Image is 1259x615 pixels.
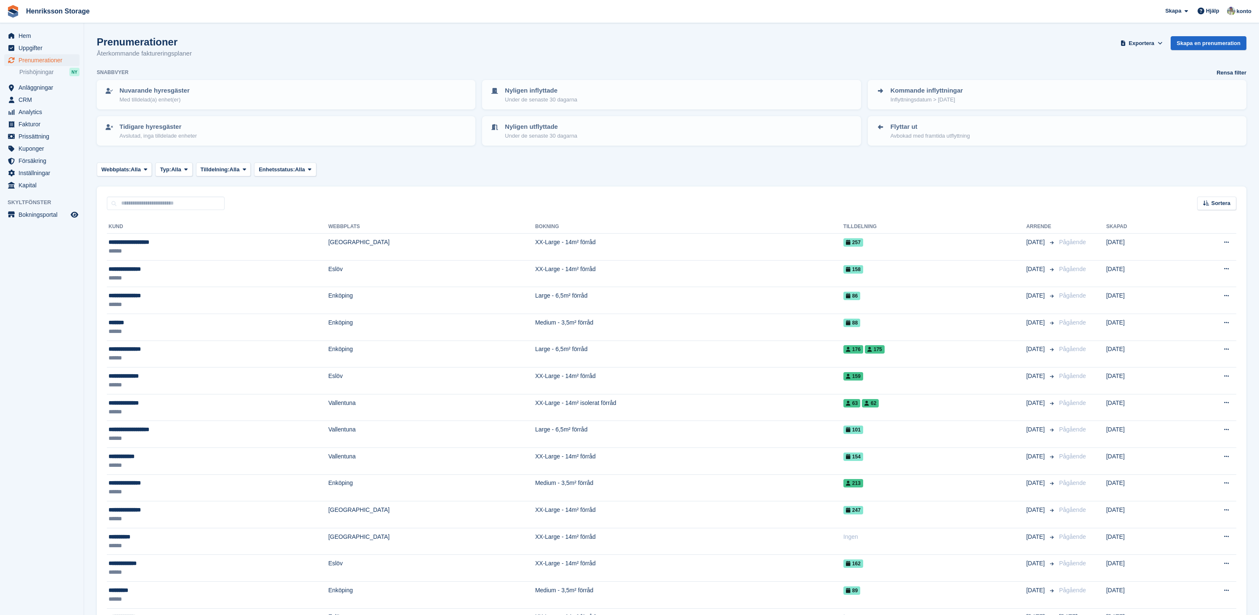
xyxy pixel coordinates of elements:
[1026,265,1047,274] span: [DATE]
[19,167,69,179] span: Inställningar
[8,198,84,207] span: Skyltfönster
[1026,479,1047,487] span: [DATE]
[1217,69,1246,77] a: Rensa filter
[328,501,535,528] td: [GEOGRAPHIC_DATA]
[328,287,535,314] td: Enköping
[535,474,843,501] td: Medium - 3,5m² förråd
[505,132,577,140] p: Under de senaste 30 dagarna
[1026,506,1047,514] span: [DATE]
[119,122,197,132] p: Tidigare hyresgäster
[843,292,860,300] span: 86
[1106,581,1177,608] td: [DATE]
[97,162,152,176] button: Webbplats: Alla
[97,69,128,76] h6: Snabbvyer
[4,30,80,42] a: menu
[891,132,970,140] p: Avbokad med framtida utflyttning
[230,165,240,174] span: Alla
[19,94,69,106] span: CRM
[107,220,328,234] th: Kund
[1106,260,1177,287] td: [DATE]
[1106,394,1177,421] td: [DATE]
[328,447,535,474] td: Vallentuna
[1026,238,1047,247] span: [DATE]
[843,532,1026,541] div: Ingen
[1026,586,1047,595] span: [DATE]
[891,86,963,96] p: Kommande inflyttningar
[1165,7,1181,15] span: Skapa
[98,81,474,109] a: Nuvarande hyresgäster Med tilldelad(a) enhet(er)
[1026,399,1047,407] span: [DATE]
[891,122,970,132] p: Flyttar ut
[1059,533,1086,540] span: Pågående
[1206,7,1219,15] span: Hjälp
[97,36,192,48] h1: Prenumerationer
[843,372,863,381] span: 159
[843,238,863,247] span: 257
[4,155,80,167] a: menu
[843,559,863,568] span: 162
[505,86,577,96] p: Nyligen inflyttade
[328,421,535,448] td: Vallentuna
[97,49,192,59] p: Återkommande faktureringsplaner
[69,68,80,76] div: NY
[328,341,535,367] td: Enköping
[1059,266,1086,272] span: Pågående
[4,179,80,191] a: menu
[119,96,190,104] p: Med tilldelad(a) enhet(er)
[4,118,80,130] a: menu
[1106,287,1177,314] td: [DATE]
[328,367,535,394] td: Eslöv
[535,287,843,314] td: Large - 6,5m² förråd
[1106,555,1177,582] td: [DATE]
[328,260,535,287] td: Eslöv
[843,586,860,595] span: 89
[4,167,80,179] a: menu
[843,506,863,514] span: 247
[1059,587,1086,594] span: Pågående
[535,528,843,555] td: XX-Large - 14m² förråd
[4,106,80,118] a: menu
[535,234,843,261] td: XX-Large - 14m² förråd
[328,474,535,501] td: Enköping
[328,220,535,234] th: Webbplats
[19,67,80,77] a: Prishöjningar NY
[328,394,535,421] td: Vallentuna
[1059,399,1086,406] span: Pågående
[328,314,535,341] td: Enköping
[171,165,181,174] span: Alla
[19,30,69,42] span: Hem
[1026,291,1047,300] span: [DATE]
[535,394,843,421] td: XX-Large - 14m² isolerat förråd
[865,345,885,354] span: 175
[843,319,860,327] span: 88
[1171,36,1246,50] a: Skapa en prenumeration
[891,96,963,104] p: Inflyttningsdatum > [DATE]
[1026,318,1047,327] span: [DATE]
[69,210,80,220] a: Förhandsgranska butik
[19,82,69,93] span: Anläggningar
[4,130,80,142] a: menu
[119,86,190,96] p: Nuvarande hyresgäster
[295,165,305,174] span: Alla
[483,117,860,145] a: Nyligen utflyttade Under de senaste 30 dagarna
[1227,7,1235,15] img: Daniel Axberg
[535,581,843,608] td: Medium - 3,5m² förråd
[1106,501,1177,528] td: [DATE]
[4,209,80,221] a: meny
[201,165,230,174] span: Tilldelning:
[843,479,863,487] span: 213
[1106,474,1177,501] td: [DATE]
[4,94,80,106] a: menu
[1059,319,1086,326] span: Pågående
[131,165,141,174] span: Alla
[1026,559,1047,568] span: [DATE]
[535,314,843,341] td: Medium - 3,5m² förråd
[1059,346,1086,352] span: Pågående
[19,209,69,221] span: Bokningsportal
[19,118,69,130] span: Fakturor
[1119,36,1164,50] button: Exportera
[1026,452,1047,461] span: [DATE]
[19,155,69,167] span: Försäkring
[19,42,69,54] span: Uppgifter
[843,399,860,407] span: 63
